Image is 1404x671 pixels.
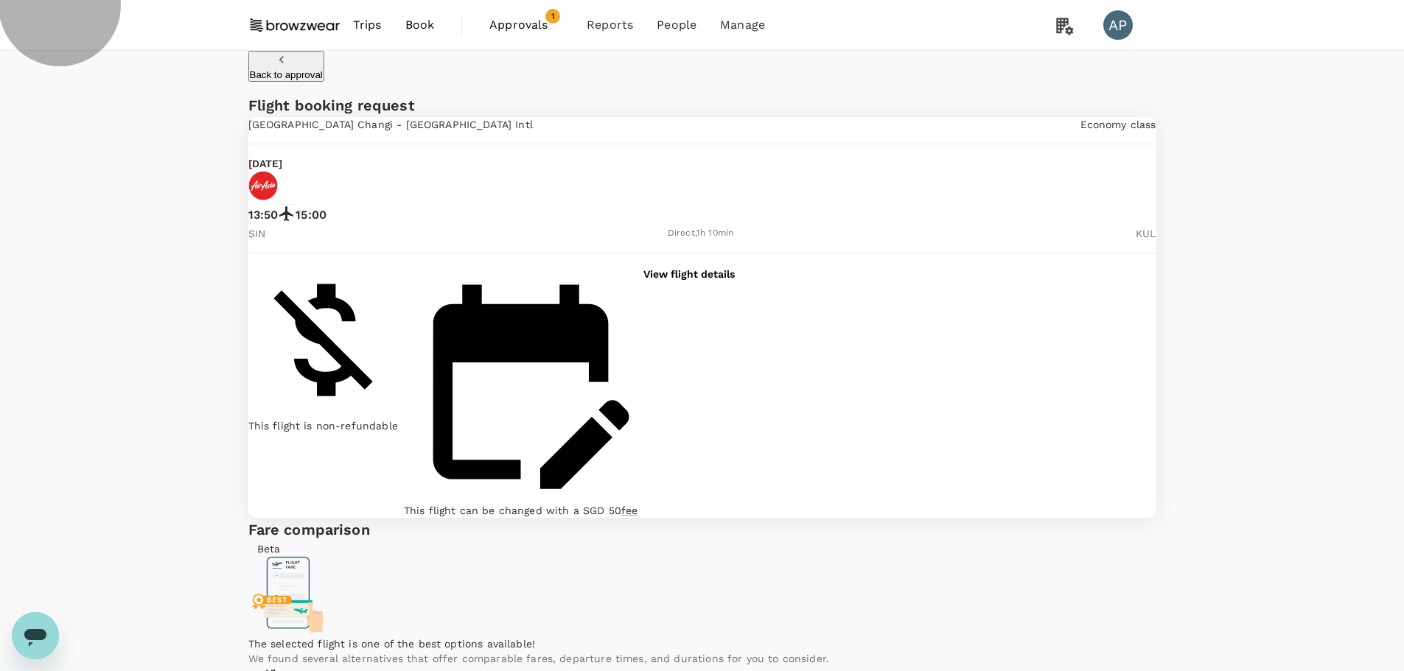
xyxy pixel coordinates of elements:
[405,16,435,34] span: Book
[296,206,326,224] p: 15:00
[248,651,1156,666] p: We found several alternatives that offer comparable fares, departure times, and durations for you...
[353,16,382,34] span: Trips
[404,503,638,518] p: This flight can be changed with a SGD 50
[668,226,733,241] div: Direct , 1h 10min
[250,69,323,80] p: Back to approval
[248,9,341,41] img: Browzwear Solutions Pte Ltd
[248,518,1156,541] div: Fare comparison
[621,505,638,516] span: fee
[248,51,324,82] button: Back to approval
[248,94,1156,117] h6: Flight booking request
[248,156,283,171] p: [DATE]
[248,636,1156,651] p: The selected flight is one of the best options available!
[720,16,765,34] span: Manage
[248,226,265,241] p: SIN
[545,9,560,24] span: 1
[248,117,533,132] p: [GEOGRAPHIC_DATA] Changi - [GEOGRAPHIC_DATA] Intl
[587,16,633,34] span: Reports
[1080,117,1156,132] p: Economy class
[489,16,563,34] span: Approvals
[248,206,279,224] p: 13:50
[248,171,278,200] img: AK
[12,612,59,659] iframe: Button to launch messaging window
[1136,226,1156,241] p: KUL
[248,418,398,433] p: This flight is non-refundable
[657,16,696,34] span: People
[643,267,735,281] button: View flight details
[1103,10,1133,40] div: AP
[248,543,290,555] span: Beta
